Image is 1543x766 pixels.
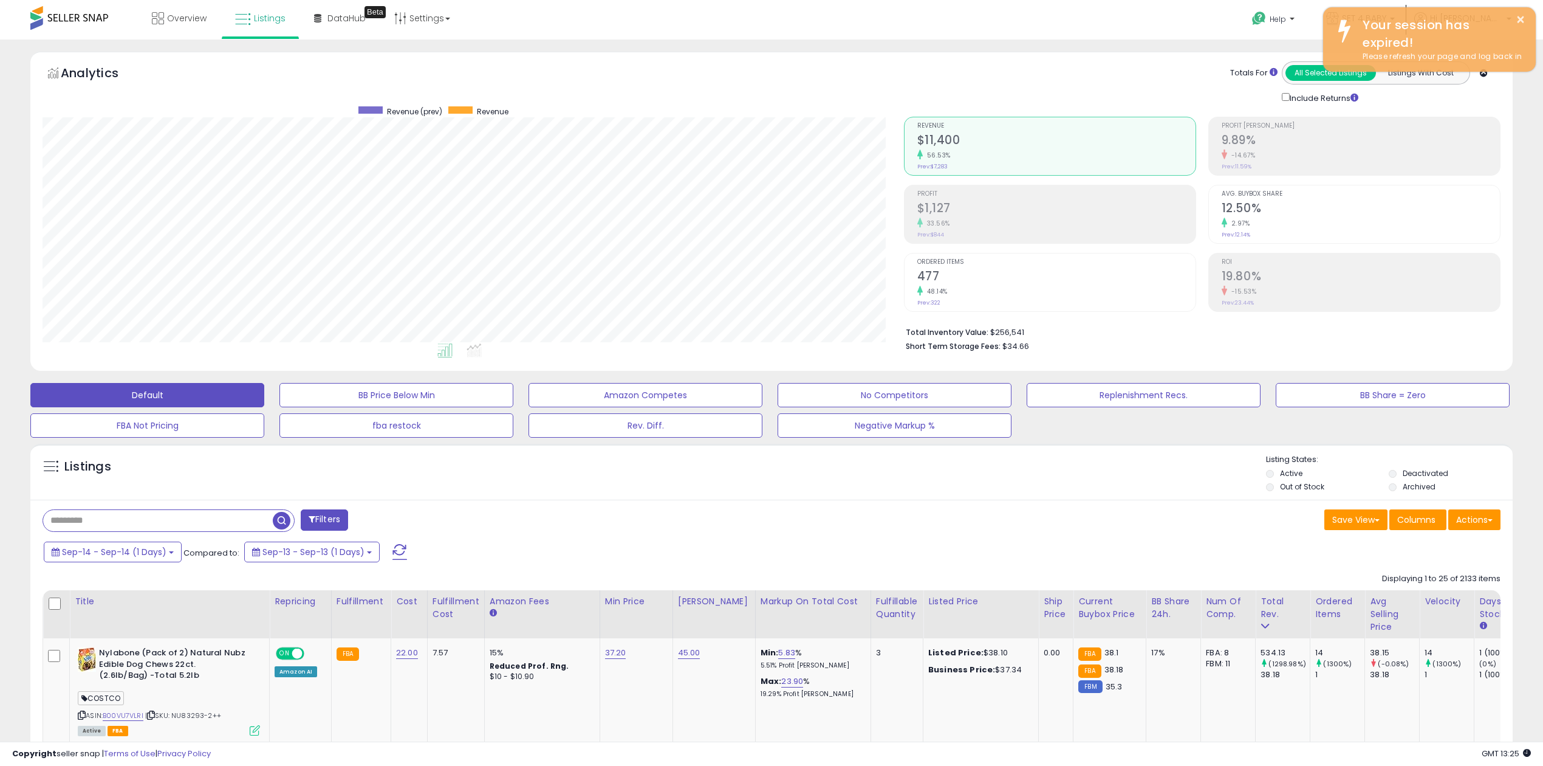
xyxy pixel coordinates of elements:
[1222,259,1500,266] span: ROI
[917,231,944,238] small: Prev: $844
[64,458,111,475] h5: Listings
[1261,669,1310,680] div: 38.18
[1027,383,1261,407] button: Replenishment Recs.
[1222,231,1250,238] small: Prev: 12.14%
[396,647,418,659] a: 22.00
[78,647,96,672] img: 51Tjy7Bk-kL._SL40_.jpg
[1479,621,1487,632] small: Days In Stock.
[1044,647,1064,658] div: 0.00
[755,590,871,638] th: The percentage added to the cost of goods (COGS) that forms the calculator for Min & Max prices.
[167,12,207,24] span: Overview
[1266,454,1513,466] p: Listing States:
[1078,680,1102,693] small: FBM
[78,726,106,736] span: All listings currently available for purchase on Amazon
[917,269,1196,286] h2: 477
[104,748,156,759] a: Terms of Use
[917,191,1196,198] span: Profit
[1222,191,1500,198] span: Avg. Buybox Share
[103,711,143,721] a: B00VU7VLRI
[1285,65,1376,81] button: All Selected Listings
[244,542,380,562] button: Sep-13 - Sep-13 (1 Days)
[1425,647,1474,658] div: 14
[1078,647,1101,661] small: FBA
[1375,65,1466,81] button: Listings With Cost
[1370,669,1419,680] div: 38.18
[78,647,260,734] div: ASIN:
[876,647,914,658] div: 3
[529,413,762,438] button: Rev. Diff.
[761,690,861,699] p: 19.29% Profit [PERSON_NAME]
[145,711,221,720] span: | SKU: NU83293-2++
[364,6,386,18] div: Tooltip anchor
[1078,664,1101,678] small: FBA
[1270,14,1286,24] span: Help
[1206,658,1246,669] div: FBM: 11
[1273,91,1373,105] div: Include Returns
[183,547,239,559] span: Compared to:
[605,647,626,659] a: 37.20
[1324,509,1387,530] button: Save View
[1353,51,1527,63] div: Please refresh your page and log back in
[1403,481,1435,492] label: Archived
[62,546,166,558] span: Sep-14 - Sep-14 (1 Days)
[277,649,292,659] span: ON
[1276,383,1510,407] button: BB Share = Zero
[108,726,128,736] span: FBA
[917,201,1196,218] h2: $1,127
[1222,163,1251,170] small: Prev: 11.59%
[44,542,182,562] button: Sep-14 - Sep-14 (1 Days)
[396,595,422,608] div: Cost
[1222,269,1500,286] h2: 19.80%
[761,661,861,670] p: 5.51% Profit [PERSON_NAME]
[1479,669,1528,680] div: 1 (100%)
[337,647,359,661] small: FBA
[78,691,124,705] span: COSTCO
[1261,647,1310,658] div: 534.13
[1227,287,1257,296] small: -15.53%
[1323,659,1352,669] small: (1300%)
[1425,669,1474,680] div: 1
[1479,647,1528,658] div: 1 (100%)
[1315,647,1364,658] div: 14
[778,413,1011,438] button: Negative Markup %
[1378,659,1409,669] small: (-0.08%)
[433,647,475,658] div: 7.57
[906,327,988,337] b: Total Inventory Value:
[761,676,861,699] div: %
[254,12,286,24] span: Listings
[876,595,918,621] div: Fulfillable Quantity
[1104,647,1119,658] span: 38.1
[928,595,1033,608] div: Listed Price
[1516,12,1525,27] button: ×
[1280,468,1302,478] label: Active
[303,649,322,659] span: OFF
[1370,647,1419,658] div: 38.15
[30,383,264,407] button: Default
[262,546,364,558] span: Sep-13 - Sep-13 (1 Days)
[917,299,940,306] small: Prev: 322
[490,595,595,608] div: Amazon Fees
[1222,133,1500,150] h2: 9.89%
[605,595,668,608] div: Min Price
[781,675,803,688] a: 23.90
[1078,595,1141,621] div: Current Buybox Price
[678,595,750,608] div: [PERSON_NAME]
[1227,219,1250,228] small: 2.97%
[61,64,142,85] h5: Analytics
[157,748,211,759] a: Privacy Policy
[279,413,513,438] button: fba restock
[1106,681,1123,692] span: 35.3
[1151,647,1191,658] div: 17%
[1315,669,1364,680] div: 1
[529,383,762,407] button: Amazon Competes
[917,123,1196,129] span: Revenue
[928,664,1029,675] div: $37.34
[301,509,348,531] button: Filters
[1353,16,1527,51] div: Your session has expired!
[1280,481,1324,492] label: Out of Stock
[1479,659,1496,669] small: (0%)
[1206,595,1250,621] div: Num of Comp.
[1044,595,1068,621] div: Ship Price
[928,664,995,675] b: Business Price:
[477,106,508,117] span: Revenue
